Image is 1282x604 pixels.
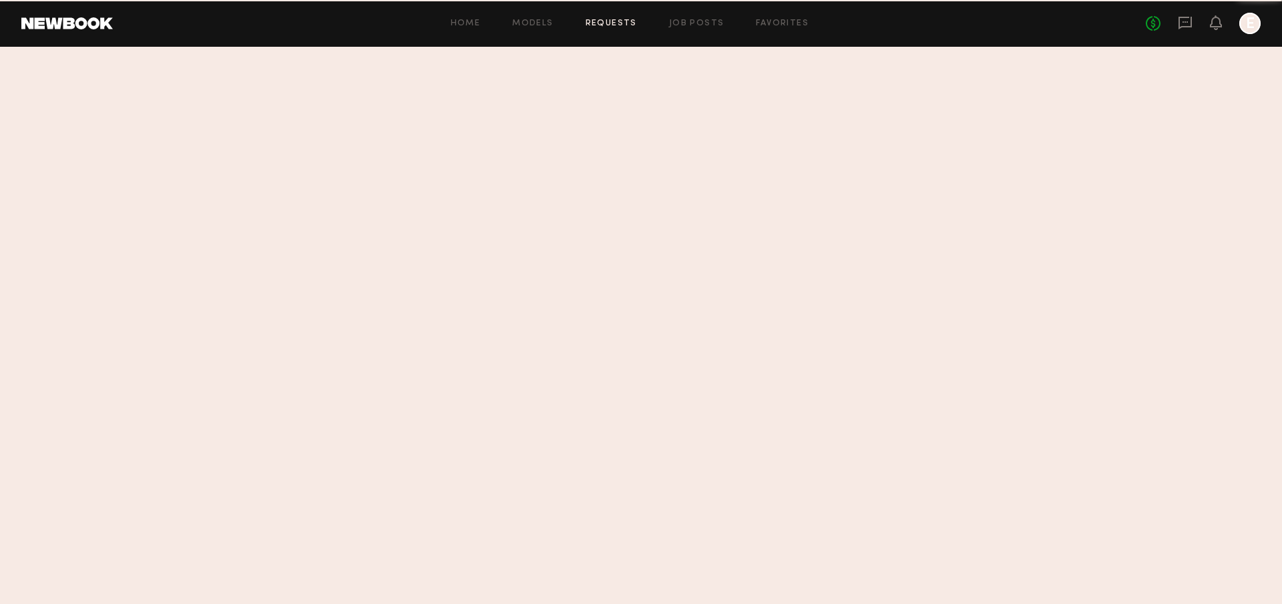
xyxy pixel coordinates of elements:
[451,19,481,28] a: Home
[756,19,809,28] a: Favorites
[669,19,724,28] a: Job Posts
[512,19,553,28] a: Models
[586,19,637,28] a: Requests
[1239,13,1261,34] a: E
